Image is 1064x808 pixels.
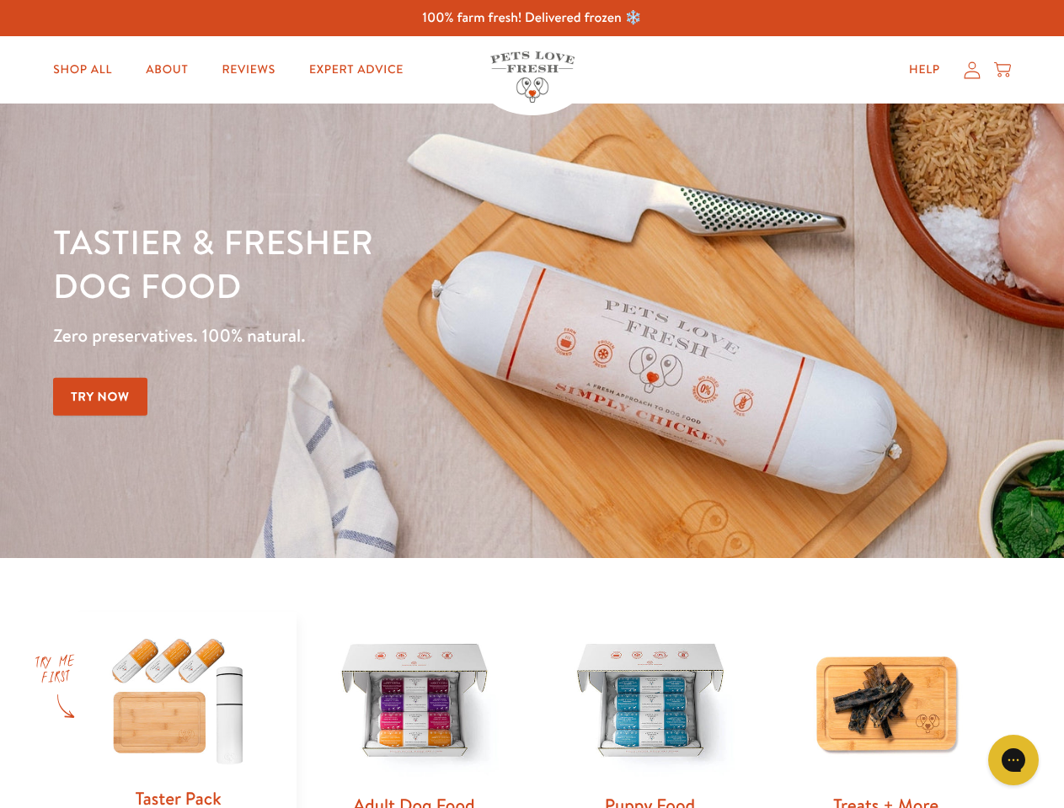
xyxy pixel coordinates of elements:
[53,220,692,307] h1: Tastier & fresher dog food
[53,321,692,351] p: Zero preservatives. 100% natural.
[896,53,954,87] a: Help
[53,378,147,416] a: Try Now
[980,729,1047,791] iframe: Gorgias live chat messenger
[40,53,126,87] a: Shop All
[132,53,201,87] a: About
[490,51,575,103] img: Pets Love Fresh
[208,53,288,87] a: Reviews
[296,53,417,87] a: Expert Advice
